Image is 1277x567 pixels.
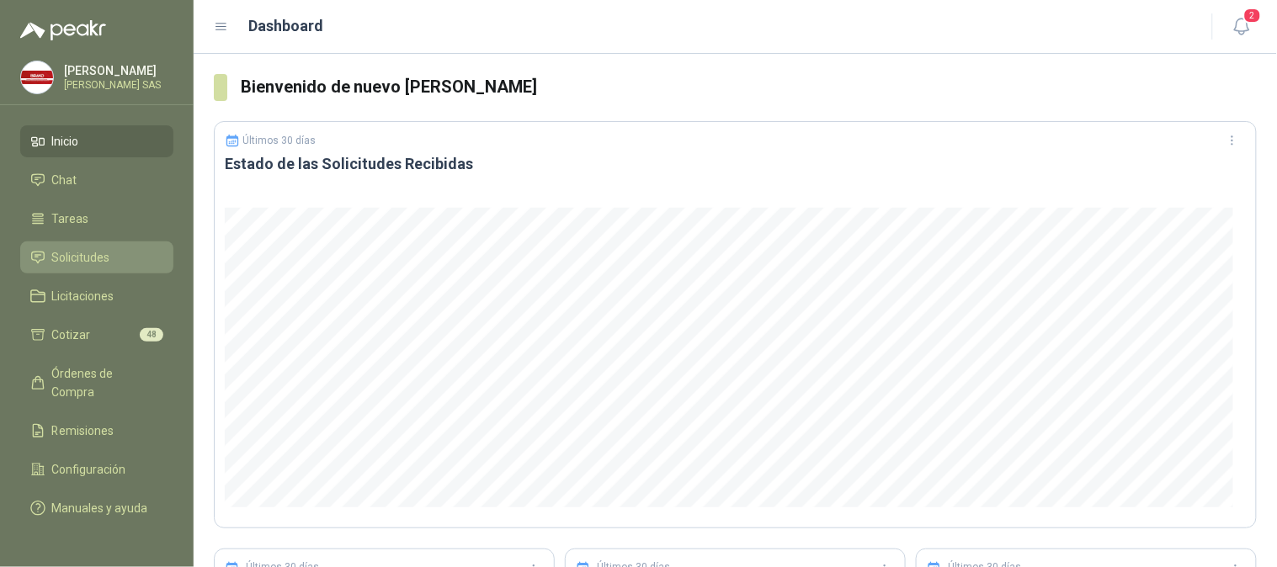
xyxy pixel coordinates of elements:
[225,154,1246,174] h3: Estado de las Solicitudes Recibidas
[20,319,173,351] a: Cotizar48
[1243,8,1262,24] span: 2
[52,460,126,479] span: Configuración
[64,80,169,90] p: [PERSON_NAME] SAS
[20,415,173,447] a: Remisiones
[20,280,173,312] a: Licitaciones
[20,203,173,235] a: Tareas
[20,358,173,408] a: Órdenes de Compra
[1226,12,1257,42] button: 2
[140,328,163,342] span: 48
[52,248,110,267] span: Solicitudes
[52,499,148,517] span: Manuales y ayuda
[241,74,1257,100] h3: Bienvenido de nuevo [PERSON_NAME]
[20,125,173,157] a: Inicio
[52,209,89,228] span: Tareas
[52,326,91,344] span: Cotizar
[52,364,157,401] span: Órdenes de Compra
[21,61,53,93] img: Company Logo
[20,492,173,524] a: Manuales y ayuda
[52,132,79,151] span: Inicio
[20,164,173,196] a: Chat
[20,241,173,273] a: Solicitudes
[249,14,324,38] h1: Dashboard
[20,20,106,40] img: Logo peakr
[243,135,317,146] p: Últimos 30 días
[20,453,173,485] a: Configuración
[52,171,77,189] span: Chat
[52,421,114,440] span: Remisiones
[64,65,169,77] p: [PERSON_NAME]
[52,287,114,305] span: Licitaciones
